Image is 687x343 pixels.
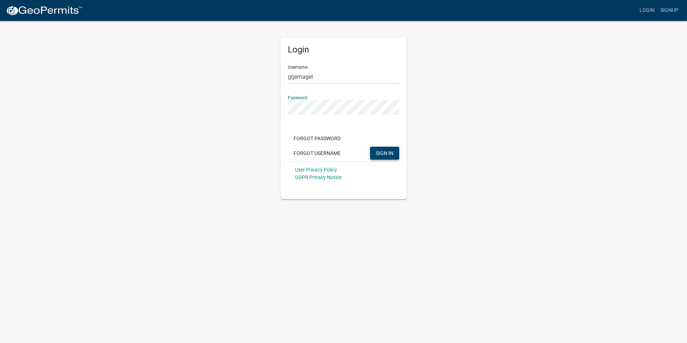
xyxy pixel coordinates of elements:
[658,4,681,17] a: Signup
[295,174,341,180] a: GDPR Privacy Notice
[370,147,399,160] button: SIGN IN
[288,147,346,160] button: Forgot Username
[288,45,399,55] h5: Login
[637,4,658,17] a: Login
[288,132,346,145] button: Forgot Password
[295,167,337,173] a: User Privacy Policy
[376,150,393,156] span: SIGN IN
